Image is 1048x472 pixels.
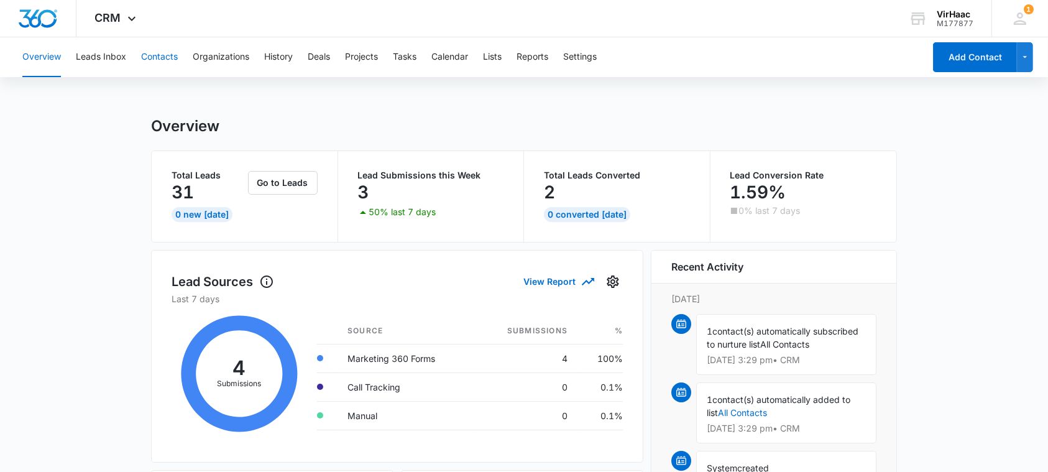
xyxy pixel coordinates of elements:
td: 0.1% [577,401,623,430]
button: Settings [563,37,597,77]
span: contact(s) automatically added to list [707,394,850,418]
div: 0 New [DATE] [172,207,232,222]
div: 0 Converted [DATE] [544,207,630,222]
td: Marketing 360 Forms [338,344,475,373]
button: Contacts [141,37,178,77]
div: account id [937,19,973,28]
span: 1 [707,394,712,405]
p: 1.59% [730,182,786,202]
td: Call Tracking [338,373,475,401]
button: Lists [483,37,502,77]
span: 1 [707,326,712,336]
td: 0 [475,373,577,401]
button: Settings [603,272,623,292]
p: Lead Conversion Rate [730,171,877,180]
p: 31 [172,182,194,202]
a: All Contacts [718,407,767,418]
button: Deals [308,37,330,77]
td: 4 [475,344,577,373]
p: 3 [358,182,369,202]
p: [DATE] 3:29 pm • CRM [707,356,866,364]
th: % [577,318,623,345]
div: account name [937,9,973,19]
button: Add Contact [933,42,1017,72]
td: 100% [577,344,623,373]
td: 0.1% [577,373,623,401]
p: 2 [544,182,555,202]
div: notifications count [1024,4,1034,14]
button: Reports [517,37,548,77]
button: Tasks [393,37,416,77]
button: Overview [22,37,61,77]
h6: Recent Activity [671,259,743,274]
button: History [264,37,293,77]
button: View Report [523,271,593,292]
button: Go to Leads [248,171,318,195]
span: CRM [95,11,121,24]
p: 0% last 7 days [739,206,801,215]
p: 50% last 7 days [369,208,436,216]
h1: Overview [151,117,219,136]
td: Manual [338,401,475,430]
p: Total Leads Converted [544,171,690,180]
p: Last 7 days [172,292,623,305]
th: Source [338,318,475,345]
p: [DATE] [671,292,876,305]
button: Leads Inbox [76,37,126,77]
p: [DATE] 3:29 pm • CRM [707,424,866,433]
p: Total Leads [172,171,246,180]
button: Calendar [431,37,468,77]
button: Organizations [193,37,249,77]
h1: Lead Sources [172,272,274,291]
span: All Contacts [760,339,809,349]
button: Projects [345,37,378,77]
span: 1 [1024,4,1034,14]
span: contact(s) automatically subscribed to nurture list [707,326,858,349]
td: 0 [475,401,577,430]
p: Lead Submissions this Week [358,171,504,180]
a: Go to Leads [248,177,318,188]
th: Submissions [475,318,577,345]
